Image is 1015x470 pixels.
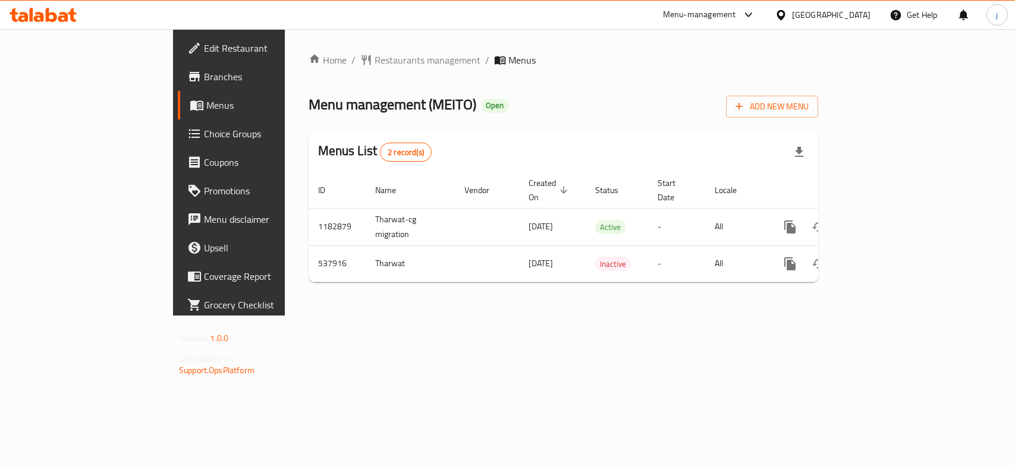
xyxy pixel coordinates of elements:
[204,127,333,141] span: Choice Groups
[776,250,805,278] button: more
[309,53,818,67] nav: breadcrumb
[658,176,691,204] span: Start Date
[595,220,626,234] span: Active
[715,183,752,197] span: Locale
[766,172,900,209] th: Actions
[785,138,813,166] div: Export file
[996,8,998,21] span: j
[726,96,818,118] button: Add New Menu
[309,172,900,282] table: enhanced table
[318,142,432,162] h2: Menus List
[204,70,333,84] span: Branches
[508,53,536,67] span: Menus
[178,148,342,176] a: Coupons
[178,34,342,62] a: Edit Restaurant
[178,91,342,119] a: Menus
[178,205,342,234] a: Menu disclaimer
[179,362,254,378] a: Support.OpsPlatform
[805,213,833,241] button: Change Status
[485,53,489,67] li: /
[381,147,431,158] span: 2 record(s)
[529,255,553,271] span: [DATE]
[595,257,631,271] span: Inactive
[595,257,631,271] div: Inactive
[178,119,342,148] a: Choice Groups
[204,241,333,255] span: Upsell
[375,183,411,197] span: Name
[481,99,508,113] div: Open
[204,212,333,226] span: Menu disclaimer
[366,208,455,245] td: Tharwat-cg migration
[464,183,505,197] span: Vendor
[178,62,342,91] a: Branches
[318,183,341,197] span: ID
[805,250,833,278] button: Change Status
[736,99,809,114] span: Add New Menu
[204,298,333,312] span: Grocery Checklist
[648,208,705,245] td: -
[375,53,480,67] span: Restaurants management
[595,220,626,234] div: Active
[210,330,228,346] span: 1.0.0
[792,8,871,21] div: [GEOGRAPHIC_DATA]
[705,245,766,282] td: All
[648,245,705,282] td: -
[705,208,766,245] td: All
[351,53,356,67] li: /
[178,176,342,205] a: Promotions
[595,183,634,197] span: Status
[204,184,333,198] span: Promotions
[309,91,476,118] span: Menu management ( MEITO )
[178,262,342,291] a: Coverage Report
[178,234,342,262] a: Upsell
[360,53,480,67] a: Restaurants management
[204,155,333,169] span: Coupons
[204,41,333,55] span: Edit Restaurant
[529,176,571,204] span: Created On
[529,219,553,234] span: [DATE]
[178,291,342,319] a: Grocery Checklist
[663,8,736,22] div: Menu-management
[179,330,208,346] span: Version:
[380,143,432,162] div: Total records count
[481,100,508,111] span: Open
[206,98,333,112] span: Menus
[366,245,455,282] td: Tharwat
[776,213,805,241] button: more
[179,351,234,366] span: Get support on:
[204,269,333,283] span: Coverage Report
